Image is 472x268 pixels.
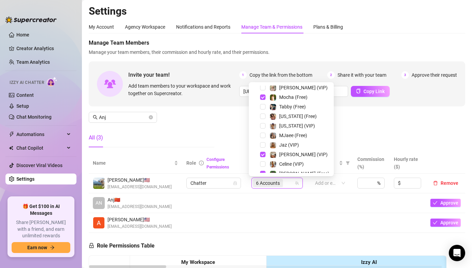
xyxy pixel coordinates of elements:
span: check [433,200,438,205]
div: Notifications and Reports [176,23,230,31]
span: filter [344,158,351,168]
strong: Izzy AI [361,259,377,265]
span: Manage Team Members [89,39,465,47]
a: Settings [16,176,34,182]
a: Home [16,32,29,38]
a: Discover Viral Videos [16,163,62,168]
span: Select tree node [260,152,266,157]
span: Tabby (Free) [279,104,306,109]
span: Select tree node [260,142,266,148]
span: filter [346,161,350,165]
span: Share it with your team [338,71,386,79]
img: Mocha (Free) [270,94,276,101]
span: Copy Link [363,89,385,94]
span: search [93,115,98,120]
div: My Account [89,23,114,31]
span: [PERSON_NAME] (VIP) [279,152,328,157]
span: AN [96,199,102,207]
span: Select tree node [260,133,266,138]
span: team [295,181,299,185]
span: 6 Accounts [256,179,280,187]
span: Select tree node [260,171,266,176]
div: All (3) [89,134,103,142]
img: Chloe (Free) [270,171,276,177]
th: Name [89,153,182,174]
button: Remove [430,179,461,187]
a: Team Analytics [16,59,50,65]
span: Select tree node [260,161,266,167]
span: Remove [441,180,458,186]
h2: Settings [89,5,465,18]
span: Select tree node [260,114,266,119]
div: Plans & Billing [313,23,343,31]
span: Manage your team members, their commission and hourly rate, and their permissions. [89,48,465,56]
span: 1 [239,71,247,79]
span: Jaz (VIP) [279,142,299,148]
span: [EMAIL_ADDRESS][DOMAIN_NAME] [108,223,172,230]
span: [PERSON_NAME] (VIP) [279,85,328,90]
img: Jaz (VIP) [270,142,276,148]
span: 2 [327,71,335,79]
button: close-circle [149,115,153,119]
span: Anj 🇨🇳 [108,196,172,204]
span: Share [PERSON_NAME] with a friend, and earn unlimited rewards [12,219,70,239]
th: Hourly rate ($) [390,153,426,174]
span: Select tree node [260,85,266,90]
span: [EMAIL_ADDRESS][DOMAIN_NAME] [108,184,172,190]
img: Celine (VIP) [270,161,276,167]
input: Search members [99,114,147,121]
div: Open Intercom Messenger [449,245,465,261]
img: logo-BBDzfeDw.svg [5,16,57,23]
span: MJaee (Free) [279,133,307,138]
span: delete [433,181,438,185]
a: Configure Permissions [206,157,229,169]
img: Anjely Luna [93,178,104,189]
a: Creator Analytics [16,43,71,54]
button: Earn nowarrow-right [12,242,70,253]
img: Chat Copilot [9,146,13,150]
span: Celine (VIP) [279,161,304,167]
button: Approve [430,199,461,207]
span: Approve [440,220,458,225]
img: Ellie (VIP) [270,85,276,91]
img: Anjely Luna [93,217,104,228]
a: Chat Monitoring [16,114,52,120]
img: Georgia (Free) [270,114,276,120]
span: [US_STATE] (Free) [279,114,317,119]
span: Select tree node [260,123,266,129]
span: thunderbolt [9,132,14,137]
span: lock [89,243,94,248]
span: Select tree node [260,94,266,100]
img: Georgia (VIP) [270,123,276,129]
span: Approve [440,200,458,206]
span: Approve their request [412,71,457,79]
span: Copy the link from the bottom [249,71,312,79]
span: Automations [16,129,65,140]
img: Tabby (Free) [270,104,276,110]
span: [PERSON_NAME] 🇺🇸 [108,176,172,184]
span: lock [233,181,237,185]
span: Role [186,160,196,166]
th: Commission (%) [353,153,390,174]
span: Invite your team! [128,71,239,79]
span: 🎁 Get $100 in AI Messages [12,203,70,217]
span: Select tree node [260,104,266,109]
span: Chatter [190,178,237,188]
span: Earn now [27,245,47,250]
div: Agency Workspace [125,23,165,31]
span: info-circle [199,161,204,165]
span: arrow-right [50,245,55,250]
span: Izzy AI Chatter [10,79,44,86]
span: check [433,220,438,225]
span: Mocha (Free) [279,94,307,100]
span: copy [356,89,361,93]
span: Name [93,159,173,167]
button: Copy Link [351,86,390,97]
img: Chloe (VIP) [270,152,276,158]
a: Content [16,92,34,98]
a: Setup [16,103,29,109]
strong: My Workspace [181,259,215,265]
h5: Role Permissions Table [89,242,155,250]
div: Manage Team & Permissions [241,23,302,31]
